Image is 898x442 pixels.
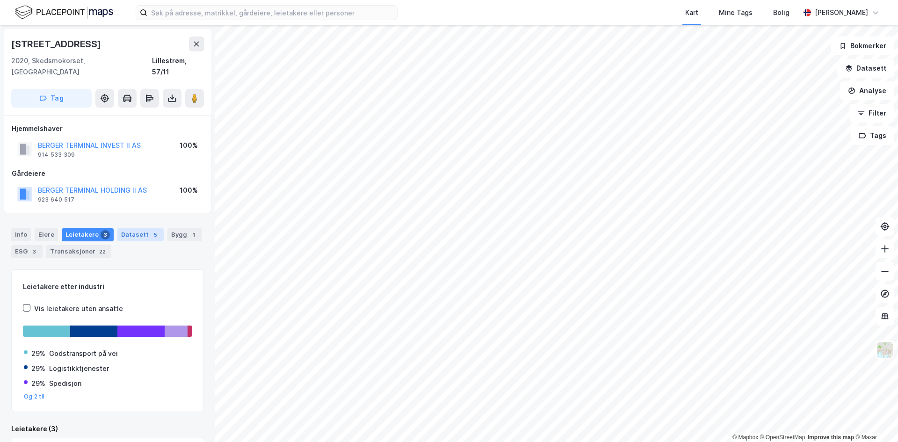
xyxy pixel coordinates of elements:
[29,247,39,256] div: 3
[808,434,854,441] a: Improve this map
[815,7,868,18] div: [PERSON_NAME]
[31,348,45,359] div: 29%
[15,4,113,21] img: logo.f888ab2527a4732fd821a326f86c7f29.svg
[147,6,397,20] input: Søk på adresse, matrikkel, gårdeiere, leietakere eller personer
[760,434,805,441] a: OpenStreetMap
[49,348,118,359] div: Godstransport på vei
[837,59,894,78] button: Datasett
[23,281,192,292] div: Leietakere etter industri
[46,245,111,258] div: Transaksjoner
[35,228,58,241] div: Eiere
[31,363,45,374] div: 29%
[117,228,164,241] div: Datasett
[11,228,31,241] div: Info
[152,55,204,78] div: Lillestrøm, 57/11
[732,434,758,441] a: Mapbox
[851,397,898,442] iframe: Chat Widget
[11,245,43,258] div: ESG
[97,247,108,256] div: 22
[24,393,45,400] button: Og 2 til
[180,140,198,151] div: 100%
[11,89,92,108] button: Tag
[38,196,74,203] div: 923 640 517
[851,126,894,145] button: Tags
[849,104,894,123] button: Filter
[49,363,109,374] div: Logistikktjenester
[38,151,75,159] div: 914 533 309
[851,397,898,442] div: Kontrollprogram for chat
[34,303,123,314] div: Vis leietakere uten ansatte
[101,230,110,239] div: 3
[11,423,204,435] div: Leietakere (3)
[31,378,45,389] div: 29%
[49,378,81,389] div: Spedisjon
[876,341,894,359] img: Z
[11,55,152,78] div: 2020, Skedsmokorset, [GEOGRAPHIC_DATA]
[167,228,202,241] div: Bygg
[773,7,789,18] div: Bolig
[840,81,894,100] button: Analyse
[62,228,114,241] div: Leietakere
[685,7,698,18] div: Kart
[180,185,198,196] div: 100%
[151,230,160,239] div: 5
[11,36,103,51] div: [STREET_ADDRESS]
[189,230,198,239] div: 1
[831,36,894,55] button: Bokmerker
[719,7,753,18] div: Mine Tags
[12,123,203,134] div: Hjemmelshaver
[12,168,203,179] div: Gårdeiere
